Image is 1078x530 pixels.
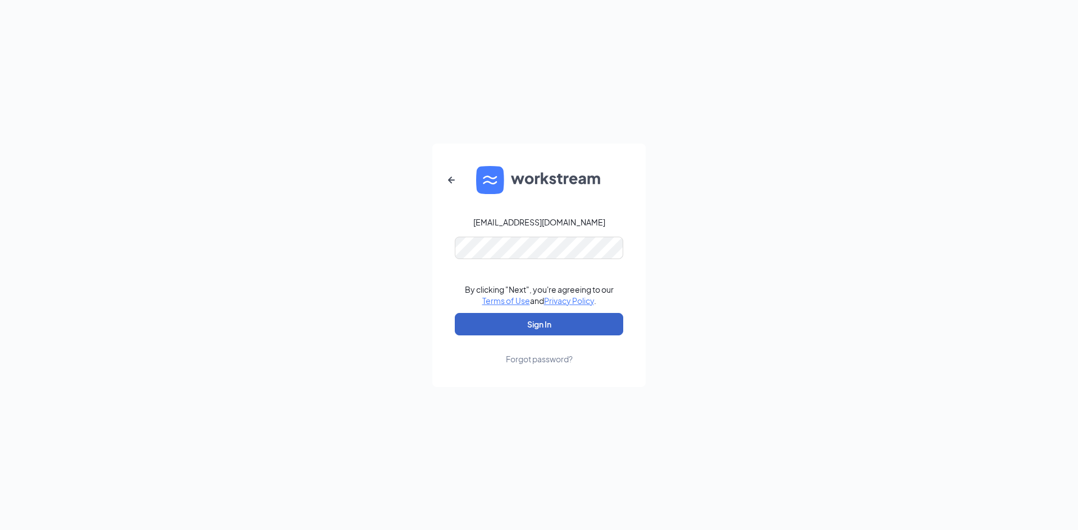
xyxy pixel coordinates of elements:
[473,216,605,228] div: [EMAIL_ADDRESS][DOMAIN_NAME]
[506,353,573,365] div: Forgot password?
[465,284,614,306] div: By clicking "Next", you're agreeing to our and .
[455,313,623,335] button: Sign In
[445,173,458,187] svg: ArrowLeftNew
[482,296,530,306] a: Terms of Use
[506,335,573,365] a: Forgot password?
[438,167,465,193] button: ArrowLeftNew
[544,296,594,306] a: Privacy Policy
[476,166,602,194] img: WS logo and Workstream text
